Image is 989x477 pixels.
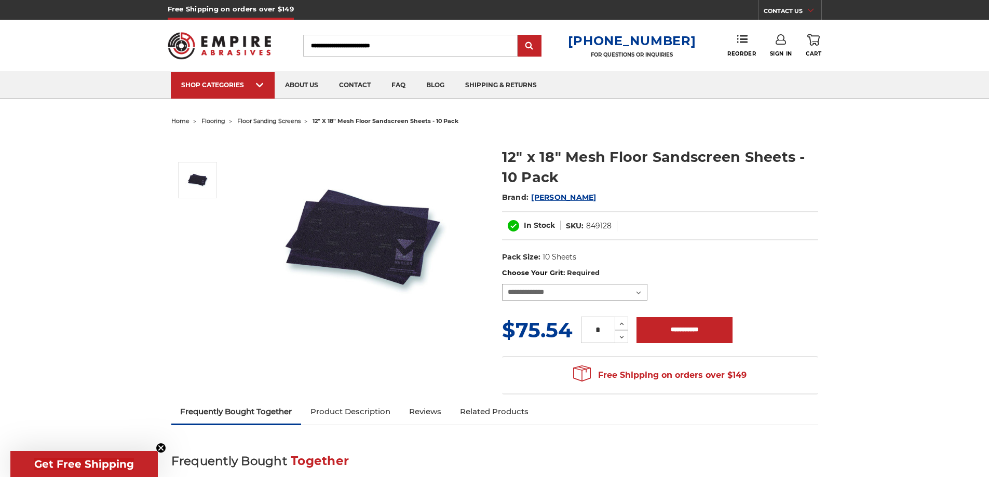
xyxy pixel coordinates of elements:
a: about us [275,72,329,99]
span: Get Free Shipping [34,458,134,470]
a: [PHONE_NUMBER] [568,33,696,48]
dd: 849128 [586,221,612,231]
a: Cart [806,34,821,57]
span: In Stock [524,221,555,230]
a: faq [381,72,416,99]
a: Reviews [400,400,451,423]
dt: SKU: [566,221,584,231]
div: Get Free ShippingClose teaser [10,451,158,477]
span: 12" x 18" mesh floor sandscreen sheets - 10 pack [313,117,458,125]
span: Sign In [770,50,792,57]
a: floor sanding screens [237,117,301,125]
span: Frequently Bought [171,454,287,468]
button: Close teaser [156,443,166,453]
span: Cart [806,50,821,57]
dd: 10 Sheets [543,252,576,263]
span: $75.54 [502,317,573,343]
span: Brand: [502,193,529,202]
div: SHOP CATEGORIES [181,81,264,89]
a: CONTACT US [764,5,821,20]
a: contact [329,72,381,99]
a: Related Products [451,400,538,423]
img: Empire Abrasives [168,25,272,66]
span: Free Shipping on orders over $149 [573,365,747,386]
a: flooring [201,117,225,125]
h1: 12" x 18" Mesh Floor Sandscreen Sheets - 10 Pack [502,147,818,187]
input: Submit [519,36,540,57]
dt: Pack Size: [502,252,540,263]
a: [PERSON_NAME] [531,193,596,202]
label: Choose Your Grit: [502,268,818,278]
img: 12" x 18" Floor Sanding Screens [260,136,468,344]
a: Frequently Bought Together [171,400,302,423]
p: FOR QUESTIONS OR INQUIRIES [568,51,696,58]
span: Together [291,454,349,468]
a: Reorder [727,34,756,57]
span: Reorder [727,50,756,57]
a: Product Description [301,400,400,423]
a: home [171,117,189,125]
a: blog [416,72,455,99]
img: 12" x 18" Floor Sanding Screens [185,167,211,193]
a: shipping & returns [455,72,547,99]
small: Required [567,268,600,277]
